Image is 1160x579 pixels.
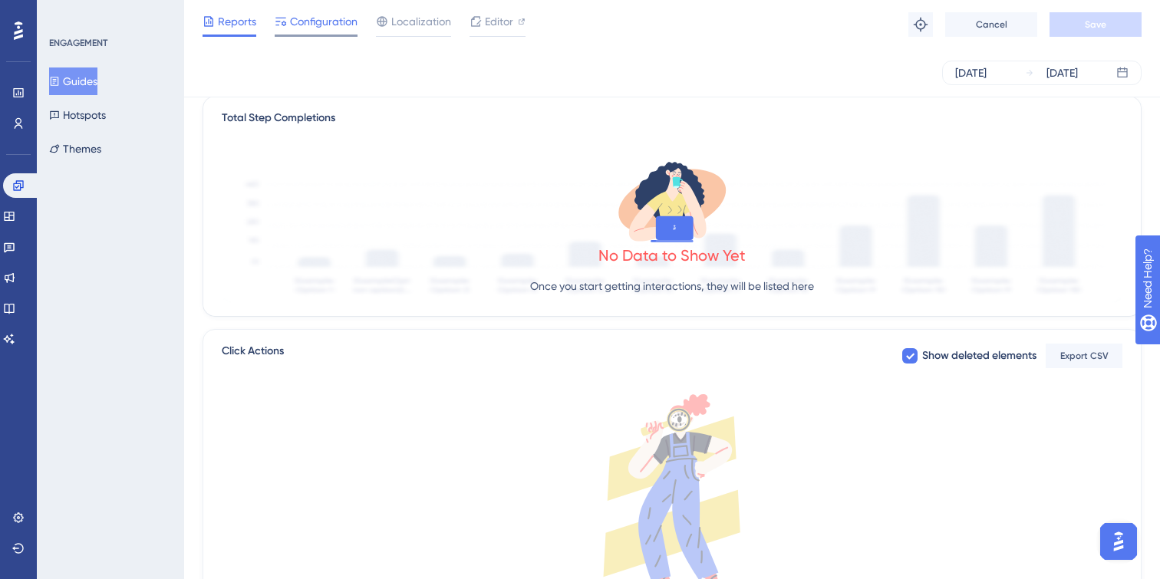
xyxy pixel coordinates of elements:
[598,245,746,266] div: No Data to Show Yet
[222,342,284,370] span: Click Actions
[49,101,106,129] button: Hotspots
[922,347,1036,365] span: Show deleted elements
[218,12,256,31] span: Reports
[485,12,513,31] span: Editor
[1046,344,1122,368] button: Export CSV
[1050,12,1142,37] button: Save
[1085,18,1106,31] span: Save
[1060,350,1109,362] span: Export CSV
[222,109,335,127] div: Total Step Completions
[976,18,1007,31] span: Cancel
[49,67,97,95] button: Guides
[36,4,96,22] span: Need Help?
[1096,518,1142,564] iframe: UserGuiding AI Assistant Launcher
[945,12,1037,37] button: Cancel
[955,64,987,82] div: [DATE]
[290,12,358,31] span: Configuration
[530,277,814,295] p: Once you start getting interactions, they will be listed here
[391,12,451,31] span: Localization
[1046,64,1078,82] div: [DATE]
[49,37,107,49] div: ENGAGEMENT
[49,135,101,163] button: Themes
